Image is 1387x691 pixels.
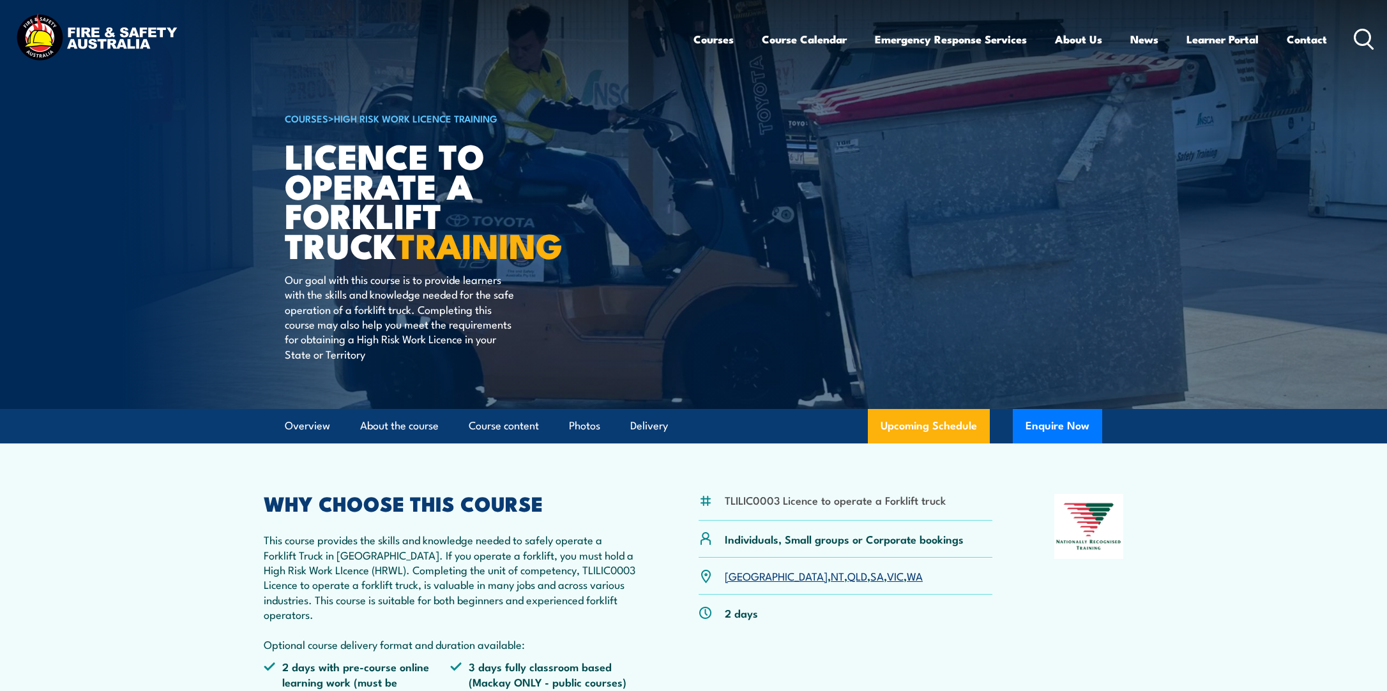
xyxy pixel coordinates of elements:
p: This course provides the skills and knowledge needed to safely operate a Forklift Truck in [GEOGR... [264,532,637,651]
a: Upcoming Schedule [868,409,990,443]
a: VIC [887,568,904,583]
strong: TRAINING [397,218,563,271]
a: Photos [569,409,600,443]
a: NT [831,568,844,583]
a: Course content [469,409,539,443]
p: Our goal with this course is to provide learners with the skills and knowledge needed for the saf... [285,272,518,361]
a: COURSES [285,111,328,125]
a: Overview [285,409,330,443]
li: TLILIC0003 Licence to operate a Forklift truck [725,493,946,507]
a: High Risk Work Licence Training [334,111,497,125]
img: Nationally Recognised Training logo. [1054,494,1123,559]
a: Courses [693,22,734,56]
a: Contact [1287,22,1327,56]
button: Enquire Now [1013,409,1102,443]
a: Delivery [630,409,668,443]
p: Individuals, Small groups or Corporate bookings [725,531,964,546]
a: News [1130,22,1158,56]
h1: Licence to operate a forklift truck [285,140,600,260]
a: About the course [360,409,439,443]
a: QLD [847,568,867,583]
a: SA [870,568,884,583]
a: About Us [1055,22,1102,56]
a: Course Calendar [762,22,847,56]
a: WA [907,568,923,583]
a: Emergency Response Services [875,22,1027,56]
h2: WHY CHOOSE THIS COURSE [264,494,637,512]
h6: > [285,110,600,126]
a: [GEOGRAPHIC_DATA] [725,568,828,583]
p: 2 days [725,606,758,620]
p: , , , , , [725,568,923,583]
a: Learner Portal [1186,22,1259,56]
